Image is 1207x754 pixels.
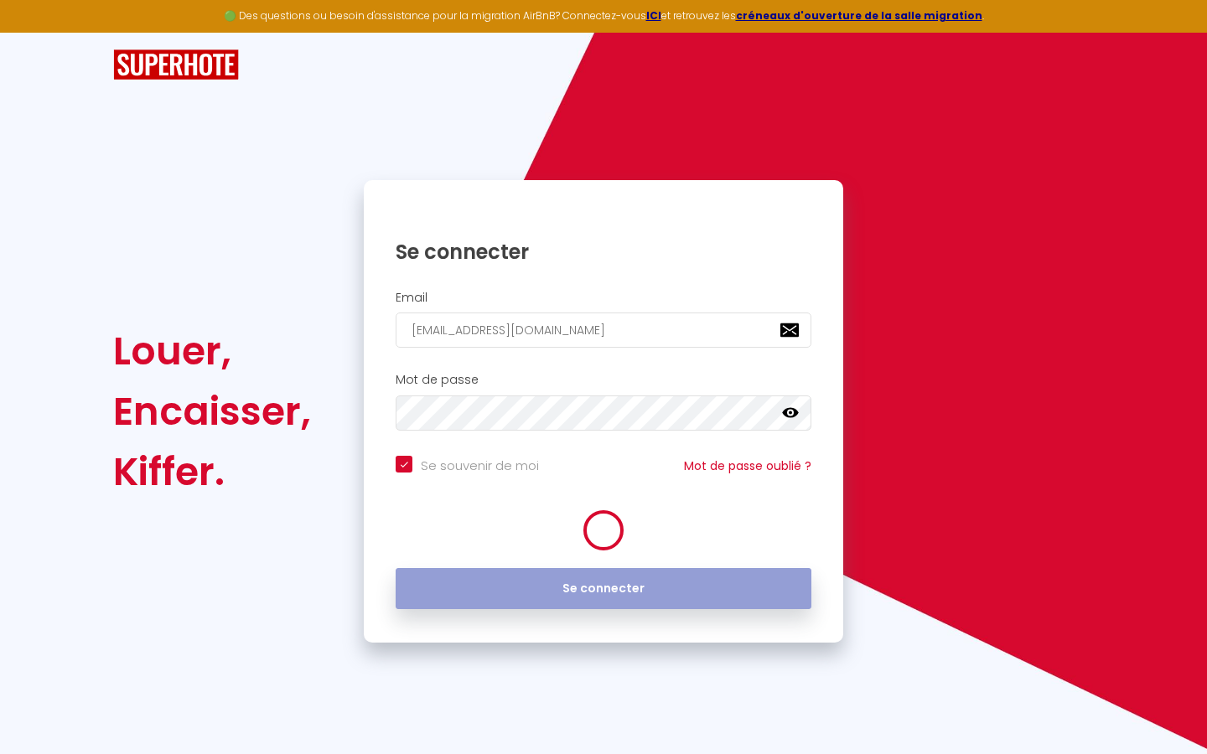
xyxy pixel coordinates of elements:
a: créneaux d'ouverture de la salle migration [736,8,982,23]
input: Ton Email [396,312,811,348]
h2: Mot de passe [396,373,811,387]
h1: Se connecter [396,239,811,265]
a: ICI [646,8,661,23]
div: Encaisser, [113,381,311,442]
div: Louer, [113,321,311,381]
img: SuperHote logo [113,49,239,80]
button: Se connecter [396,568,811,610]
h2: Email [396,291,811,305]
a: Mot de passe oublié ? [684,457,811,474]
div: Kiffer. [113,442,311,502]
button: Ouvrir le widget de chat LiveChat [13,7,64,57]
